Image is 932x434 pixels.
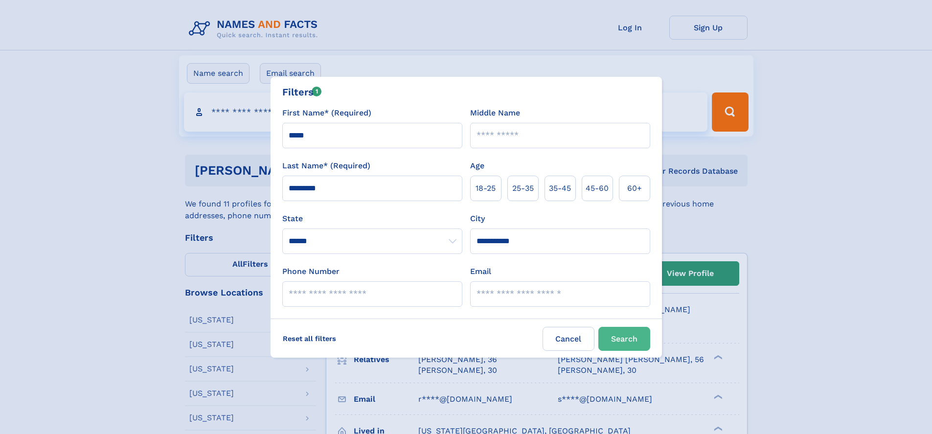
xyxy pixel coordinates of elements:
label: Cancel [543,327,594,351]
button: Search [598,327,650,351]
label: State [282,213,462,225]
label: Age [470,160,484,172]
label: Last Name* (Required) [282,160,370,172]
label: City [470,213,485,225]
span: 35‑45 [549,183,571,194]
label: Phone Number [282,266,340,277]
div: Filters [282,85,322,99]
span: 60+ [627,183,642,194]
span: 18‑25 [476,183,496,194]
span: 45‑60 [586,183,609,194]
span: 25‑35 [512,183,534,194]
label: Email [470,266,491,277]
label: First Name* (Required) [282,107,371,119]
label: Reset all filters [276,327,342,350]
label: Middle Name [470,107,520,119]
